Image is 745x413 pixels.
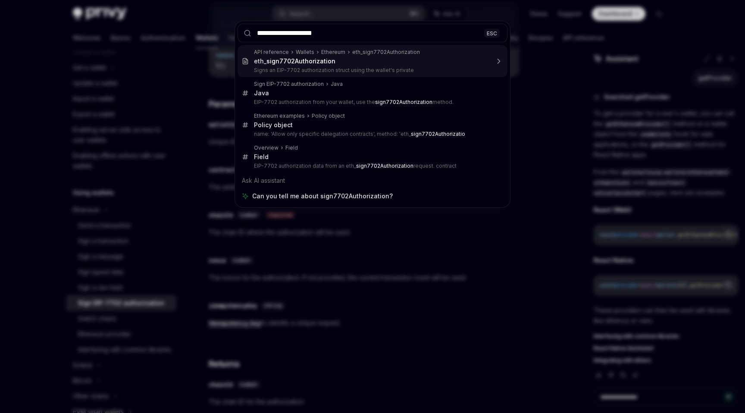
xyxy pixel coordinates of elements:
[331,81,343,88] div: Java
[411,131,465,137] b: sign7702Authorizatio
[484,28,500,38] div: ESC
[254,113,305,119] div: Ethereum examples
[375,99,432,105] b: sign7702Authorization
[312,113,345,119] div: Policy object
[238,173,507,188] div: Ask AI assistant
[254,144,279,151] div: Overview
[254,57,335,65] div: eth_
[254,49,289,56] div: API reference
[254,89,269,97] div: Java
[252,192,393,200] span: Can you tell me about sign7702Authorization?
[254,153,269,161] div: Field
[352,49,420,56] div: eth_sign7702Authorization
[254,163,489,169] p: EIP-7702 authorization data from an eth_ request. contract
[254,121,293,129] div: Policy object
[356,163,413,169] b: sign7702Authorization
[285,144,298,151] div: Field
[296,49,314,56] div: Wallets
[254,99,489,106] p: EIP-7702 authorization from your wallet, use the method.
[266,57,335,65] b: sign7702Authorization
[254,81,324,88] div: Sign EIP-7702 authorization
[321,49,345,56] div: Ethereum
[254,67,489,74] p: Signs an EIP-7702 authorization struct using the wallet's private
[254,131,489,138] p: name: 'Allow only specific delegation contracts', method: 'eth_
